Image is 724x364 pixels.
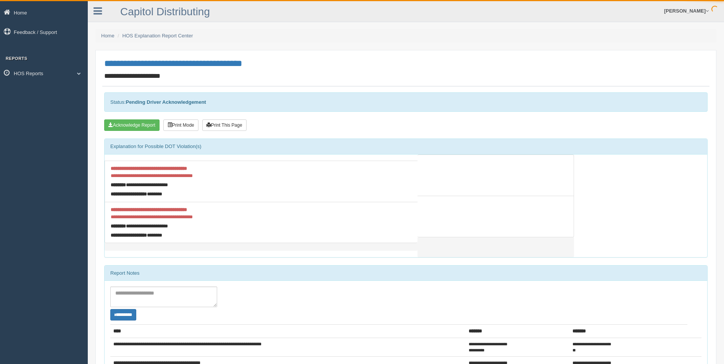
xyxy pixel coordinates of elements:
button: Print This Page [202,119,247,131]
div: Status: [104,92,708,112]
button: Print Mode [163,119,198,131]
div: Report Notes [105,266,707,281]
div: Explanation for Possible DOT Violation(s) [105,139,707,154]
button: Acknowledge Receipt [104,119,160,131]
a: HOS Explanation Report Center [123,33,193,39]
a: Home [101,33,114,39]
button: Change Filter Options [110,309,136,321]
strong: Pending Driver Acknowledgement [126,99,206,105]
a: Capitol Distributing [120,6,210,18]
